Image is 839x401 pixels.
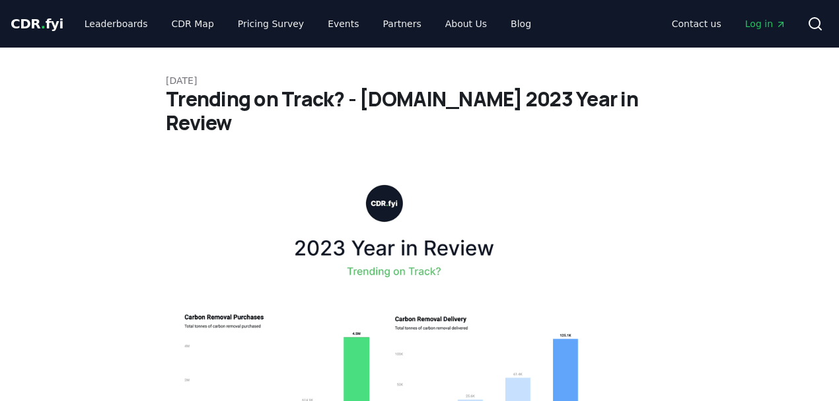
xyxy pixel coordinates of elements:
[11,16,63,32] span: CDR fyi
[661,12,732,36] a: Contact us
[745,17,786,30] span: Log in
[74,12,542,36] nav: Main
[735,12,797,36] a: Log in
[500,12,542,36] a: Blog
[166,87,673,135] h1: Trending on Track? - [DOMAIN_NAME] 2023 Year in Review
[435,12,497,36] a: About Us
[317,12,369,36] a: Events
[227,12,314,36] a: Pricing Survey
[166,74,673,87] p: [DATE]
[661,12,797,36] nav: Main
[74,12,159,36] a: Leaderboards
[11,15,63,33] a: CDR.fyi
[161,12,225,36] a: CDR Map
[373,12,432,36] a: Partners
[41,16,46,32] span: .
